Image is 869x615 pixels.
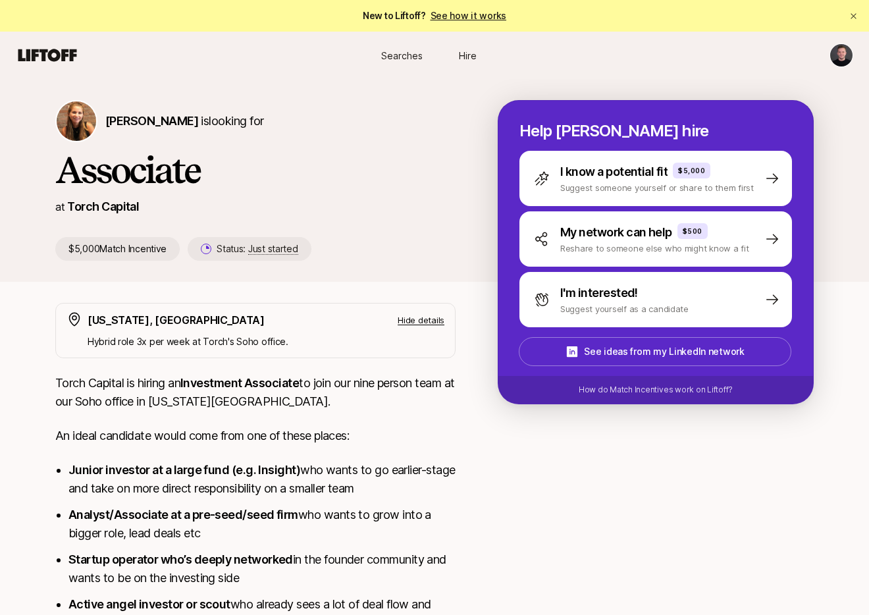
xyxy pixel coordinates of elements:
p: An ideal candidate would come from one of these places: [55,427,456,445]
img: Katie Reiner [57,101,96,141]
p: [US_STATE], [GEOGRAPHIC_DATA] [88,311,265,329]
p: Hide details [398,313,444,327]
p: Reshare to someone else who might know a fit [560,242,749,255]
strong: Analyst/Associate at a pre-seed/seed firm [68,508,298,521]
p: Suggest someone yourself or share to them first [560,181,754,194]
h1: Associate [55,150,456,190]
li: in the founder community and wants to be on the investing side [68,550,456,587]
p: Help [PERSON_NAME] hire [519,122,792,140]
p: How do Match Incentives work on Liftoff? [579,384,733,396]
p: Hybrid role 3x per week at Torch's Soho office. [88,334,444,350]
p: Torch Capital is hiring an to join our nine person team at our Soho office in [US_STATE][GEOGRAPH... [55,374,456,411]
button: Christopher Harper [829,43,853,67]
img: Christopher Harper [830,44,853,67]
p: at [55,198,65,215]
p: I know a potential fit [560,163,668,181]
strong: Junior investor at a large fund (e.g. Insight) [68,463,300,477]
a: See how it works [431,10,507,21]
p: $5,000 [678,165,705,176]
p: My network can help [560,223,672,242]
li: who wants to go earlier-stage and take on more direct responsibility on a smaller team [68,461,456,498]
p: $500 [683,226,702,236]
span: [PERSON_NAME] [105,114,198,128]
span: New to Liftoff? [363,8,506,24]
p: $5,000 Match Incentive [55,237,180,261]
span: Just started [248,243,298,255]
a: Torch Capital [67,200,139,213]
p: Suggest yourself as a candidate [560,302,689,315]
span: Hire [459,49,477,63]
button: See ideas from my LinkedIn network [519,337,791,366]
p: I'm interested! [560,284,638,302]
a: Searches [369,43,434,68]
p: Status: [217,241,298,257]
strong: Startup operator who’s deeply networked [68,552,293,566]
span: Searches [381,49,423,63]
li: who wants to grow into a bigger role, lead deals etc [68,506,456,543]
p: See ideas from my LinkedIn network [584,344,744,360]
p: is looking for [105,112,263,130]
a: Hire [434,43,500,68]
strong: Active angel investor or scout [68,597,230,611]
strong: Investment Associate [180,376,299,390]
